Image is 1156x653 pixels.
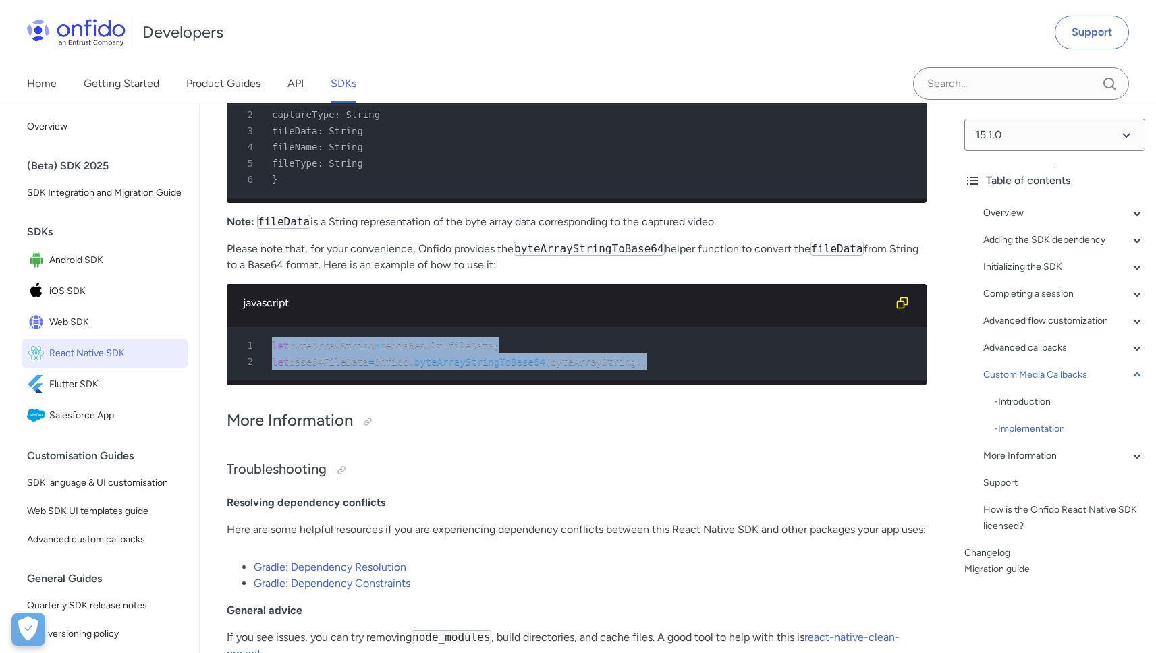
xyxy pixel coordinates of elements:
span: . [443,340,448,351]
span: byteArrayStringToBase64 [414,356,545,367]
img: IconAndroid SDK [27,251,49,270]
div: javascript [243,295,889,311]
span: Web SDK UI templates guide [27,503,183,519]
strong: Note: [227,215,254,228]
div: More Information [983,448,1145,464]
div: SDKs [27,219,194,246]
p: Please note that, for your convenience, Onfido provides the helper function to convert the from S... [227,241,927,273]
code: byteArrayStringToBase64 [514,242,665,256]
span: ( [545,356,551,367]
a: Gradle: Dependency Constraints [254,577,410,590]
span: byteArrayString [289,340,374,351]
img: IconiOS SDK [27,282,49,301]
span: 6 [232,171,263,188]
span: fileData [448,340,493,351]
a: SDK language & UI customisation [22,470,188,496]
span: byteArrayString [551,356,636,367]
div: Initializing the SDK [983,259,1145,275]
a: Web SDK UI templates guide [22,498,188,525]
p: Here are some helpful resources if you are experiencing dependency conflicts between this React N... [227,521,927,538]
div: - Implementation [994,421,1145,437]
a: Support [983,475,1145,491]
button: Open Preferences [11,613,45,646]
span: fileName: String [272,142,363,152]
span: 2 [232,107,263,123]
span: Salesforce App [49,406,183,425]
span: let [272,340,289,351]
span: mediaResult [380,340,443,351]
span: SDK versioning policy [27,626,183,642]
a: Completing a session [983,286,1145,302]
span: Quarterly SDK release notes [27,598,183,614]
h1: Developers [142,22,223,43]
a: Support [1055,16,1129,49]
strong: Resolving dependency conflicts [227,496,385,509]
div: Customisation Guides [27,443,194,470]
img: Onfido Logo [27,19,126,46]
a: Advanced custom callbacks [22,526,188,553]
span: ) [636,356,642,367]
a: Home [27,65,57,103]
a: API [287,65,304,103]
span: Android SDK [49,251,183,270]
code: fileData [810,242,864,256]
img: IconWeb SDK [27,313,49,332]
a: Overview [22,113,188,140]
a: Quarterly SDK release notes [22,592,188,619]
a: Getting Started [84,65,159,103]
span: Web SDK [49,313,183,332]
a: SDKs [331,65,356,103]
a: SDK Integration and Migration Guide [22,179,188,206]
a: -Introduction [994,394,1145,410]
p: is a String representation of the byte array data corresponding to the captured video. [227,214,927,230]
a: Custom Media Callbacks [983,367,1145,383]
a: Product Guides [186,65,260,103]
span: Advanced custom callbacks [27,532,183,548]
span: Overview [27,119,183,135]
img: IconReact Native SDK [27,344,49,363]
span: Flutter SDK [49,375,183,394]
code: node_modules [412,630,491,644]
a: Gradle: Dependency Resolution [254,561,406,573]
div: Cookie Preferences [11,613,45,646]
img: IconFlutter SDK [27,375,49,394]
strong: General advice [227,604,302,617]
span: SDK Integration and Migration Guide [27,185,183,201]
span: fileType: String [272,158,363,169]
a: IconAndroid SDKAndroid SDK [22,246,188,275]
span: ; [642,356,647,367]
a: IconReact Native SDKReact Native SDK [22,339,188,368]
span: 3 [232,123,263,139]
span: 5 [232,155,263,171]
span: SDK language & UI customisation [27,475,183,491]
span: let [272,356,289,367]
span: React Native SDK [49,344,183,363]
span: 1 [232,337,263,353]
a: How is the Onfido React Native SDK licensed? [983,502,1145,534]
h2: More Information [227,409,927,432]
a: Advanced callbacks [983,340,1145,356]
a: IconWeb SDKWeb SDK [22,308,188,337]
a: Advanced flow customization [983,313,1145,329]
a: SDK versioning policy [22,621,188,648]
div: - Introduction [994,394,1145,410]
span: captureType: String [272,109,380,120]
a: Overview [983,205,1145,221]
a: -Implementation [994,421,1145,437]
span: ; [494,340,499,351]
h3: Troubleshooting [227,459,927,481]
span: = [368,356,374,367]
a: IconSalesforce AppSalesforce App [22,401,188,430]
span: } [272,174,277,185]
div: Adding the SDK dependency [983,232,1145,248]
span: fileData: String [272,125,363,136]
img: IconSalesforce App [27,406,49,425]
div: Table of contents [964,173,1145,189]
